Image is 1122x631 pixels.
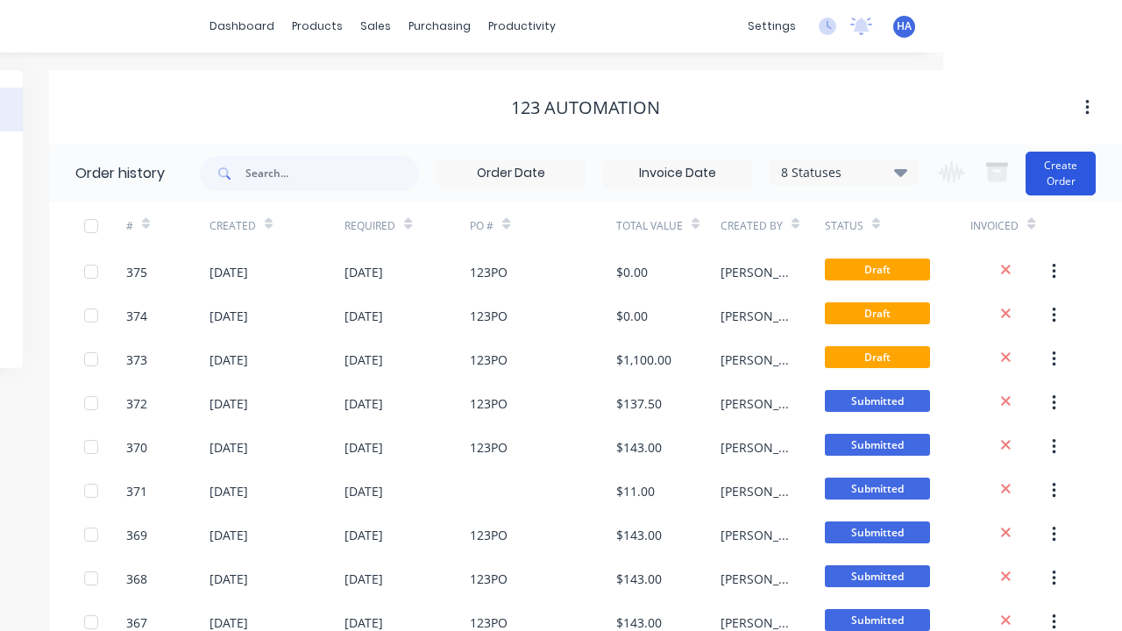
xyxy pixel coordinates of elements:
[616,438,662,457] div: $143.00
[470,307,508,325] div: 123PO
[770,163,918,182] div: 8 Statuses
[126,438,147,457] div: 370
[616,526,662,544] div: $143.00
[470,218,494,234] div: PO #
[825,434,930,456] span: Submitted
[616,202,721,250] div: Total Value
[721,307,790,325] div: [PERSON_NAME]
[283,13,352,39] div: products
[721,394,790,413] div: [PERSON_NAME]
[126,307,147,325] div: 374
[825,218,863,234] div: Status
[126,202,209,250] div: #
[201,13,283,39] a: dashboard
[209,570,248,588] div: [DATE]
[126,570,147,588] div: 368
[344,218,395,234] div: Required
[470,570,508,588] div: 123PO
[344,482,383,500] div: [DATE]
[470,526,508,544] div: 123PO
[209,307,248,325] div: [DATE]
[126,263,147,281] div: 375
[616,263,648,281] div: $0.00
[616,218,683,234] div: Total Value
[739,13,805,39] div: settings
[126,526,147,544] div: 369
[721,438,790,457] div: [PERSON_NAME]
[470,202,616,250] div: PO #
[344,202,470,250] div: Required
[616,394,662,413] div: $137.50
[897,18,912,34] span: HA
[344,570,383,588] div: [DATE]
[209,526,248,544] div: [DATE]
[126,218,133,234] div: #
[616,351,671,369] div: $1,100.00
[209,351,248,369] div: [DATE]
[209,218,256,234] div: Created
[344,307,383,325] div: [DATE]
[126,482,147,500] div: 371
[825,346,930,368] span: Draft
[825,390,930,412] span: Submitted
[721,570,790,588] div: [PERSON_NAME]
[470,438,508,457] div: 123PO
[825,521,930,543] span: Submitted
[344,394,383,413] div: [DATE]
[209,263,248,281] div: [DATE]
[616,307,648,325] div: $0.00
[400,13,479,39] div: purchasing
[721,526,790,544] div: [PERSON_NAME]
[721,263,790,281] div: [PERSON_NAME]
[126,351,147,369] div: 373
[470,394,508,413] div: 123PO
[209,394,248,413] div: [DATE]
[511,97,660,118] div: 123 Automation
[825,302,930,324] span: Draft
[825,259,930,280] span: Draft
[604,160,751,187] input: Invoice Date
[437,160,585,187] input: Order Date
[344,526,383,544] div: [DATE]
[245,156,419,191] input: Search...
[970,218,1019,234] div: Invoiced
[825,609,930,631] span: Submitted
[721,351,790,369] div: [PERSON_NAME]
[209,202,345,250] div: Created
[344,438,383,457] div: [DATE]
[721,218,783,234] div: Created By
[344,351,383,369] div: [DATE]
[970,202,1054,250] div: Invoiced
[616,482,655,500] div: $11.00
[721,202,825,250] div: Created By
[616,570,662,588] div: $143.00
[825,565,930,587] span: Submitted
[75,163,165,184] div: Order history
[470,263,508,281] div: 123PO
[479,13,565,39] div: productivity
[825,202,971,250] div: Status
[721,482,790,500] div: [PERSON_NAME]
[470,351,508,369] div: 123PO
[126,394,147,413] div: 372
[352,13,400,39] div: sales
[825,478,930,500] span: Submitted
[209,482,248,500] div: [DATE]
[209,438,248,457] div: [DATE]
[1026,152,1096,195] button: Create Order
[344,263,383,281] div: [DATE]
